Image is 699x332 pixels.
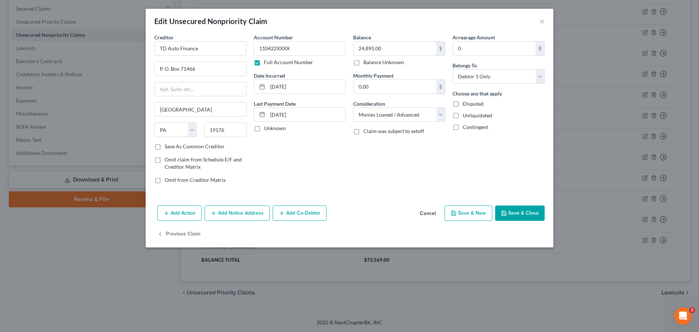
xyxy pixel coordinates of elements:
button: Add Co-Debtor [273,206,327,221]
input: Enter address... [155,62,246,76]
label: Balance Unknown [363,59,404,66]
span: Disputed [463,101,483,107]
input: Search creditor by name... [154,41,246,56]
span: Claim was subject to setoff [363,128,424,134]
button: Save & Close [495,206,545,221]
button: Cancel [414,206,442,221]
span: Creditor [154,34,174,40]
input: MM/DD/YYYY [268,80,345,94]
span: Contingent [463,124,488,130]
div: $ [436,80,445,94]
button: Previous Claim [157,227,201,242]
input: 0.00 [354,42,436,55]
span: 2 [689,307,695,313]
label: Consideration [353,100,385,108]
span: Unliquidated [463,112,492,118]
input: Apt, Suite, etc... [155,82,246,96]
label: Date Incurred [254,72,285,79]
input: 0.00 [453,42,536,55]
div: $ [436,42,445,55]
div: Edit Unsecured Nonpriority Claim [154,16,268,26]
input: -- [254,41,346,56]
label: Account Number [254,34,293,41]
iframe: Intercom live chat [674,307,692,325]
input: Enter city... [155,102,246,116]
button: Add Notice Address [205,206,270,221]
span: Omit from Creditor Matrix [165,177,226,183]
label: Balance [353,34,371,41]
label: Unknown [264,125,286,132]
label: Full Account Number [264,59,313,66]
input: Enter zip... [204,122,247,137]
label: Arrearage Amount [453,34,495,41]
label: Monthly Payment [353,72,394,79]
input: 0.00 [354,80,436,94]
span: Belongs To [453,62,477,69]
button: × [540,17,545,26]
button: Add Action [157,206,202,221]
div: $ [536,42,544,55]
span: Omit claim from Schedule E/F and Creditor Matrix [165,156,242,170]
label: Last Payment Date [254,100,296,108]
label: Save As Common Creditor [165,143,225,150]
button: Save & New [445,206,492,221]
input: MM/DD/YYYY [268,108,345,122]
label: Choose any that apply [453,90,502,97]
